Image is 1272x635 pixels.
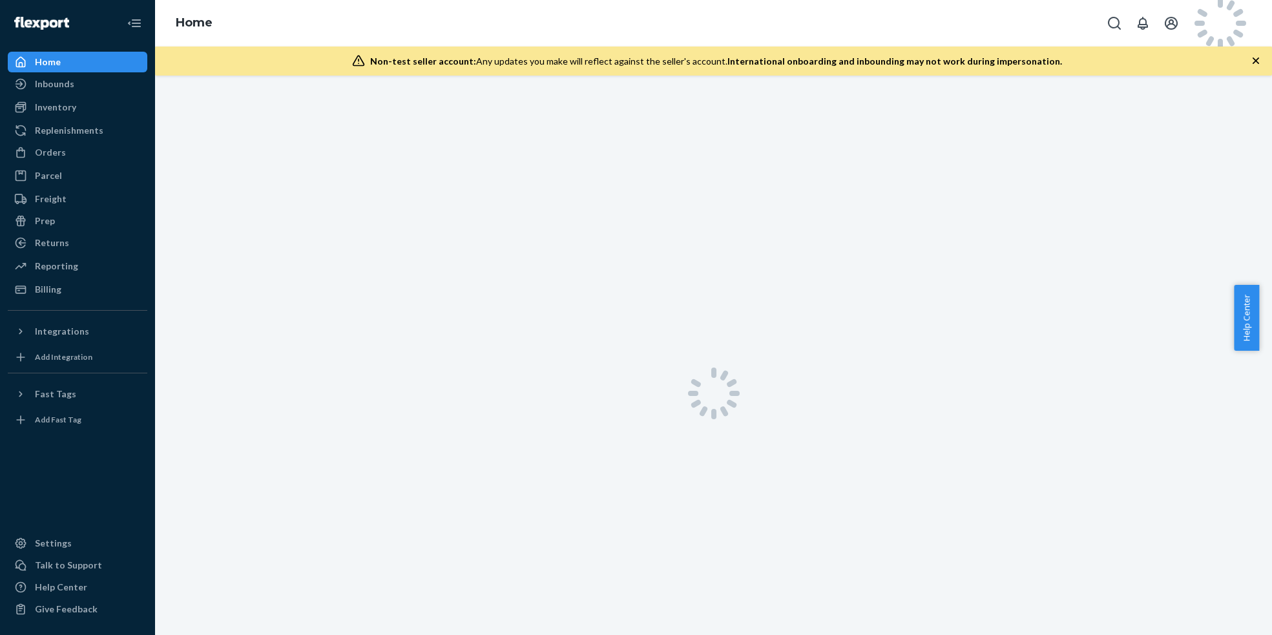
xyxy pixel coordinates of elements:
div: Reporting [35,260,78,273]
button: Give Feedback [8,599,147,619]
button: Close Navigation [121,10,147,36]
button: Help Center [1234,285,1259,351]
a: Orders [8,142,147,163]
div: Inbounds [35,78,74,90]
div: Integrations [35,325,89,338]
div: Freight [35,193,67,205]
a: Inventory [8,97,147,118]
div: Billing [35,283,61,296]
div: Returns [35,236,69,249]
div: Talk to Support [35,559,102,572]
div: Inventory [35,101,76,114]
a: Add Fast Tag [8,410,147,430]
button: Open Search Box [1101,10,1127,36]
div: Add Integration [35,351,92,362]
a: Billing [8,279,147,300]
div: Help Center [35,581,87,594]
button: Integrations [8,321,147,342]
div: Add Fast Tag [35,414,81,425]
a: Talk to Support [8,555,147,576]
a: Reporting [8,256,147,276]
div: Replenishments [35,124,103,137]
button: Fast Tags [8,384,147,404]
a: Help Center [8,577,147,598]
div: Home [35,56,61,68]
a: Home [176,16,213,30]
button: Open notifications [1130,10,1156,36]
a: Add Integration [8,347,147,368]
a: Prep [8,211,147,231]
div: Settings [35,537,72,550]
a: Parcel [8,165,147,186]
button: Open account menu [1158,10,1184,36]
a: Returns [8,233,147,253]
img: Flexport logo [14,17,69,30]
a: Replenishments [8,120,147,141]
ol: breadcrumbs [165,5,223,42]
div: Give Feedback [35,603,98,616]
a: Home [8,52,147,72]
a: Inbounds [8,74,147,94]
div: Prep [35,214,55,227]
div: Parcel [35,169,62,182]
div: Fast Tags [35,388,76,401]
span: Non-test seller account: [370,56,476,67]
a: Settings [8,533,147,554]
div: Orders [35,146,66,159]
a: Freight [8,189,147,209]
div: Any updates you make will reflect against the seller's account. [370,55,1062,68]
span: International onboarding and inbounding may not work during impersonation. [727,56,1062,67]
